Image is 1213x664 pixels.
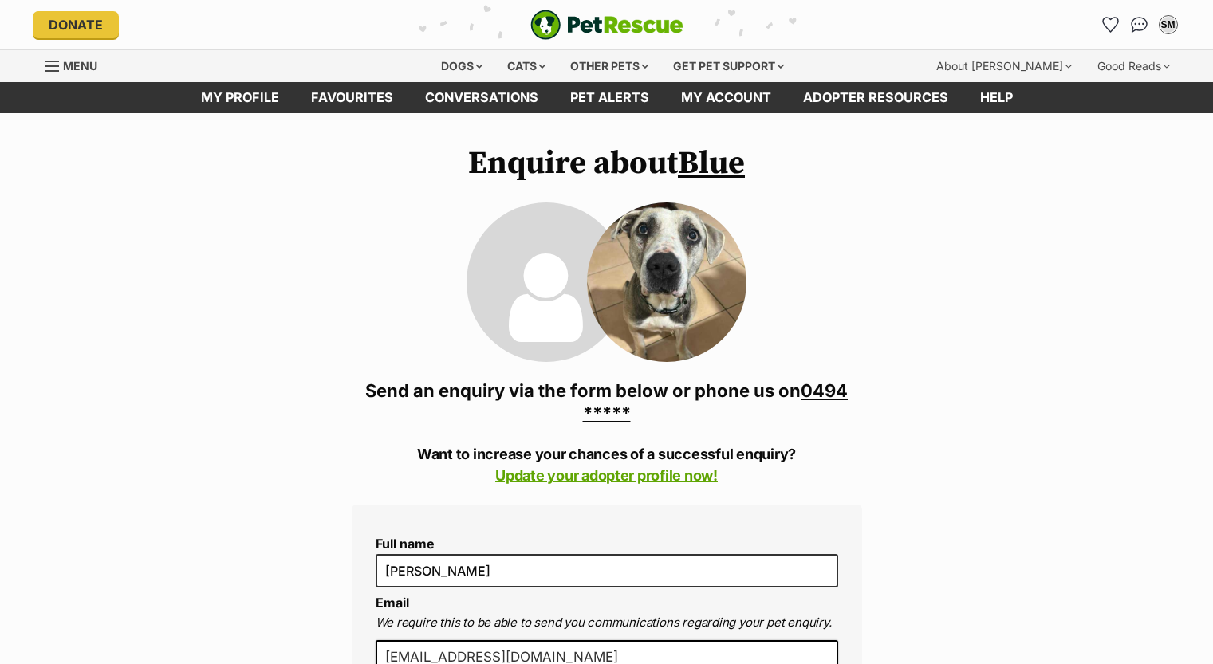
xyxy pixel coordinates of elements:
[352,443,862,486] p: Want to increase your chances of a successful enquiry?
[295,82,409,113] a: Favourites
[1131,17,1148,33] img: chat-41dd97257d64d25036548639549fe6c8038ab92f7586957e7f3b1b290dea8141.svg
[1156,12,1181,37] button: My account
[530,10,683,40] a: PetRescue
[409,82,554,113] a: conversations
[1098,12,1181,37] ul: Account quick links
[185,82,295,113] a: My profile
[587,202,746,362] img: Blue
[964,82,1029,113] a: Help
[554,82,665,113] a: Pet alerts
[376,614,838,632] p: We require this to be able to send you communications regarding your pet enquiry.
[63,59,97,73] span: Menu
[1160,17,1176,33] div: SM
[925,50,1083,82] div: About [PERSON_NAME]
[530,10,683,40] img: logo-e224e6f780fb5917bec1dbf3a21bbac754714ae5b6737aabdf751b685950b380.svg
[678,143,745,183] a: Blue
[430,50,494,82] div: Dogs
[495,467,718,484] a: Update your adopter profile now!
[496,50,557,82] div: Cats
[376,595,409,611] label: Email
[1086,50,1181,82] div: Good Reads
[33,11,119,38] a: Donate
[665,82,787,113] a: My account
[352,379,862,424] h3: Send an enquiry via the form below or phone us on
[559,50,660,82] div: Other pets
[376,536,838,551] label: Full name
[662,50,795,82] div: Get pet support
[1127,12,1152,37] a: Conversations
[787,82,964,113] a: Adopter resources
[1098,12,1124,37] a: Favourites
[45,50,108,79] a: Menu
[352,145,862,182] h1: Enquire about
[376,554,838,587] input: E.g. Jimmy Chew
